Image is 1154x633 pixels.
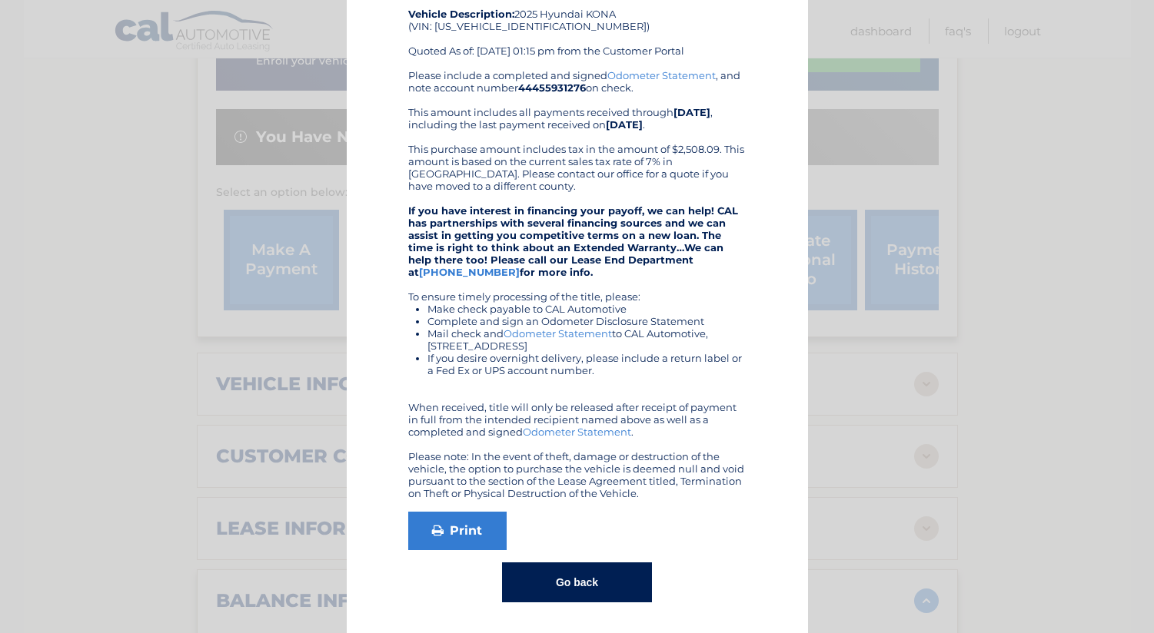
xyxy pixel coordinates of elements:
[518,81,586,94] b: 44455931276
[502,562,652,602] button: Go back
[606,118,643,131] b: [DATE]
[523,426,631,438] a: Odometer Statement
[408,69,747,499] div: Please include a completed and signed , and note account number on check. This amount includes al...
[408,512,507,550] a: Print
[673,106,710,118] b: [DATE]
[427,303,747,315] li: Make check payable to CAL Automotive
[607,69,716,81] a: Odometer Statement
[419,266,520,278] a: [PHONE_NUMBER]
[427,352,747,376] li: If you desire overnight delivery, please include a return label or a Fed Ex or UPS account number.
[427,327,747,352] li: Mail check and to CAL Automotive, [STREET_ADDRESS]
[427,315,747,327] li: Complete and sign an Odometer Disclosure Statement
[408,8,514,20] strong: Vehicle Description:
[504,327,612,340] a: Odometer Statement
[408,204,738,278] strong: If you have interest in financing your payoff, we can help! CAL has partnerships with several fin...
